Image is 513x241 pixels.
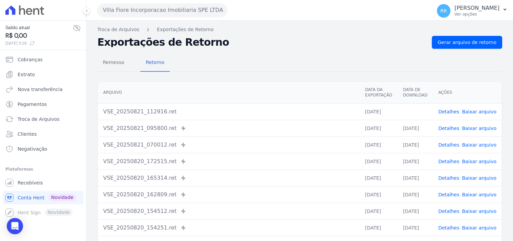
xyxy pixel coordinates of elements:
[438,192,459,197] a: Detalhes
[359,219,397,236] td: [DATE]
[103,224,354,232] div: VSE_20250820_154251.ret
[3,97,84,111] a: Pagamentos
[359,120,397,136] td: [DATE]
[97,26,139,33] a: Troca de Arquivos
[438,175,459,181] a: Detalhes
[462,175,496,181] a: Baixar arquivo
[98,82,359,104] th: Arquivo
[432,36,502,49] a: Gerar arquivo de retorno
[3,142,84,156] a: Negativação
[3,176,84,190] a: Recebíveis
[398,170,433,186] td: [DATE]
[103,174,354,182] div: VSE_20250820_165314.ret
[438,159,459,164] a: Detalhes
[438,209,459,214] a: Detalhes
[18,56,43,63] span: Cobranças
[97,54,130,72] a: Remessa
[18,71,35,78] span: Extrato
[3,191,84,204] a: Conta Hent Novidade
[462,225,496,231] a: Baixar arquivo
[142,56,168,69] span: Retorno
[462,159,496,164] a: Baixar arquivo
[438,126,459,131] a: Detalhes
[97,26,502,33] nav: Breadcrumb
[440,8,447,13] span: RR
[5,40,73,46] span: [DATE] 11:28
[3,68,84,81] a: Extrato
[97,3,227,17] button: Villa Fiore Incorporacao Imobiliaria SPE LTDA
[18,116,60,123] span: Troca de Arquivos
[462,126,496,131] a: Baixar arquivo
[99,56,128,69] span: Remessa
[3,53,84,66] a: Cobranças
[359,103,397,120] td: [DATE]
[433,82,502,104] th: Ações
[438,109,459,114] a: Detalhes
[462,192,496,197] a: Baixar arquivo
[462,142,496,148] a: Baixar arquivo
[462,209,496,214] a: Baixar arquivo
[5,165,81,173] div: Plataformas
[103,141,354,149] div: VSE_20250821_070012.ret
[432,1,513,20] button: RR [PERSON_NAME] Ver opções
[103,124,354,132] div: VSE_20250821_095800.ret
[398,120,433,136] td: [DATE]
[398,203,433,219] td: [DATE]
[438,39,496,46] span: Gerar arquivo de retorno
[7,218,23,234] div: Open Intercom Messenger
[438,225,459,231] a: Detalhes
[398,153,433,170] td: [DATE]
[438,142,459,148] a: Detalhes
[18,179,43,186] span: Recebíveis
[454,5,499,12] p: [PERSON_NAME]
[157,26,214,33] a: Exportações de Retorno
[398,186,433,203] td: [DATE]
[359,203,397,219] td: [DATE]
[3,83,84,96] a: Nova transferência
[18,146,47,152] span: Negativação
[97,38,426,47] h2: Exportações de Retorno
[5,24,73,31] span: Saldo atual
[103,157,354,166] div: VSE_20250820_172515.ret
[5,53,81,219] nav: Sidebar
[359,170,397,186] td: [DATE]
[454,12,499,17] p: Ver opções
[18,86,63,93] span: Nova transferência
[3,127,84,141] a: Clientes
[5,31,73,40] span: R$ 0,00
[359,153,397,170] td: [DATE]
[18,101,47,108] span: Pagamentos
[140,54,170,72] a: Retorno
[18,131,37,137] span: Clientes
[103,191,354,199] div: VSE_20250820_162809.ret
[398,82,433,104] th: Data de Download
[359,136,397,153] td: [DATE]
[3,112,84,126] a: Troca de Arquivos
[359,186,397,203] td: [DATE]
[103,207,354,215] div: VSE_20250820_154512.ret
[398,219,433,236] td: [DATE]
[359,82,397,104] th: Data da Exportação
[48,194,76,201] span: Novidade
[398,136,433,153] td: [DATE]
[18,194,44,201] span: Conta Hent
[103,108,354,116] div: VSE_20250821_112916.ret
[462,109,496,114] a: Baixar arquivo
